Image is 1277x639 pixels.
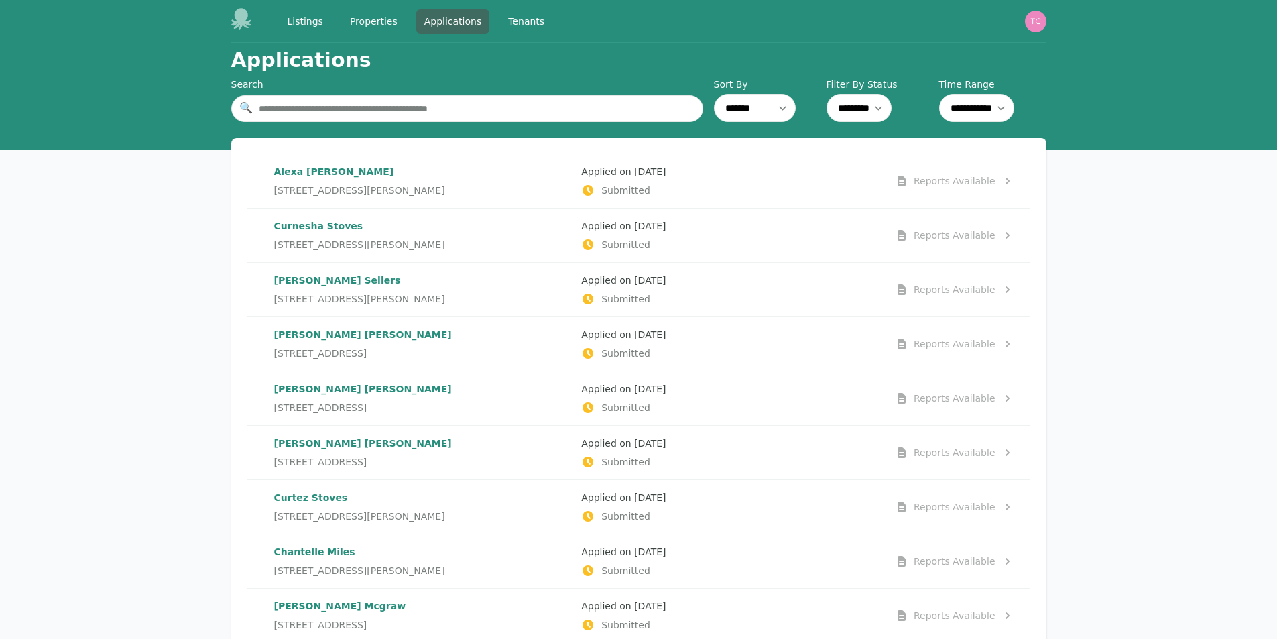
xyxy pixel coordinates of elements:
[274,545,571,559] p: Chantelle Miles
[914,392,995,405] div: Reports Available
[581,545,878,559] p: Applied on
[634,438,666,449] time: [DATE]
[247,371,1030,425] a: [PERSON_NAME] [PERSON_NAME][STREET_ADDRESS]Applied on [DATE]SubmittedReports Available
[581,165,878,178] p: Applied on
[581,401,878,414] p: Submitted
[247,263,1030,316] a: [PERSON_NAME] Sellers[STREET_ADDRESS][PERSON_NAME]Applied on [DATE]SubmittedReports Available
[274,491,571,504] p: Curtez Stoves
[231,48,371,72] h1: Applications
[581,510,878,523] p: Submitted
[581,455,878,469] p: Submitted
[280,9,331,34] a: Listings
[500,9,552,34] a: Tenants
[274,599,571,613] p: [PERSON_NAME] Mcgraw
[914,609,995,622] div: Reports Available
[827,78,934,91] label: Filter By Status
[231,78,703,91] div: Search
[939,78,1046,91] label: Time Range
[247,534,1030,588] a: Chantelle Miles[STREET_ADDRESS][PERSON_NAME]Applied on [DATE]SubmittedReports Available
[274,328,571,341] p: [PERSON_NAME] [PERSON_NAME]
[914,446,995,459] div: Reports Available
[581,599,878,613] p: Applied on
[914,174,995,188] div: Reports Available
[914,555,995,568] div: Reports Available
[914,283,995,296] div: Reports Available
[274,618,367,632] span: [STREET_ADDRESS]
[634,384,666,394] time: [DATE]
[581,238,878,251] p: Submitted
[274,564,445,577] span: [STREET_ADDRESS][PERSON_NAME]
[274,238,445,251] span: [STREET_ADDRESS][PERSON_NAME]
[634,601,666,612] time: [DATE]
[247,154,1030,208] a: Alexa [PERSON_NAME][STREET_ADDRESS][PERSON_NAME]Applied on [DATE]SubmittedReports Available
[416,9,490,34] a: Applications
[274,219,571,233] p: Curnesha Stoves
[342,9,406,34] a: Properties
[914,229,995,242] div: Reports Available
[247,209,1030,262] a: Curnesha Stoves[STREET_ADDRESS][PERSON_NAME]Applied on [DATE]SubmittedReports Available
[274,292,445,306] span: [STREET_ADDRESS][PERSON_NAME]
[581,491,878,504] p: Applied on
[247,480,1030,534] a: Curtez Stoves[STREET_ADDRESS][PERSON_NAME]Applied on [DATE]SubmittedReports Available
[634,166,666,177] time: [DATE]
[274,510,445,523] span: [STREET_ADDRESS][PERSON_NAME]
[274,184,445,197] span: [STREET_ADDRESS][PERSON_NAME]
[274,401,367,414] span: [STREET_ADDRESS]
[581,382,878,396] p: Applied on
[274,274,571,287] p: [PERSON_NAME] Sellers
[714,78,821,91] label: Sort By
[581,437,878,450] p: Applied on
[274,455,367,469] span: [STREET_ADDRESS]
[581,219,878,233] p: Applied on
[581,347,878,360] p: Submitted
[581,292,878,306] p: Submitted
[274,382,571,396] p: [PERSON_NAME] [PERSON_NAME]
[247,317,1030,371] a: [PERSON_NAME] [PERSON_NAME][STREET_ADDRESS]Applied on [DATE]SubmittedReports Available
[634,221,666,231] time: [DATE]
[274,347,367,360] span: [STREET_ADDRESS]
[914,500,995,514] div: Reports Available
[247,426,1030,479] a: [PERSON_NAME] [PERSON_NAME][STREET_ADDRESS]Applied on [DATE]SubmittedReports Available
[274,165,571,178] p: Alexa [PERSON_NAME]
[634,546,666,557] time: [DATE]
[581,274,878,287] p: Applied on
[914,337,995,351] div: Reports Available
[634,329,666,340] time: [DATE]
[274,437,571,450] p: [PERSON_NAME] [PERSON_NAME]
[634,492,666,503] time: [DATE]
[581,618,878,632] p: Submitted
[581,184,878,197] p: Submitted
[581,328,878,341] p: Applied on
[581,564,878,577] p: Submitted
[634,275,666,286] time: [DATE]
